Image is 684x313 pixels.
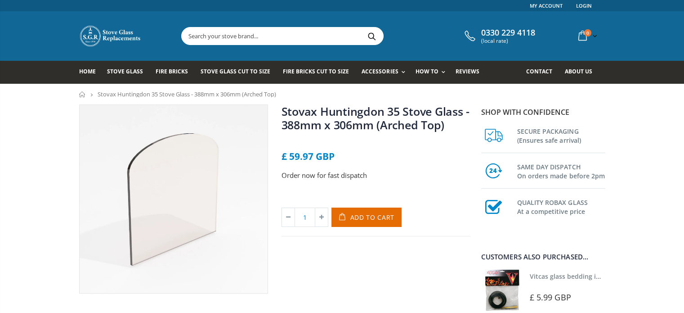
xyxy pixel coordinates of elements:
[107,61,150,84] a: Stove Glass
[362,27,382,45] button: Search
[481,28,535,38] span: 0330 229 4118
[526,61,559,84] a: Contact
[526,68,552,75] span: Contact
[362,68,398,75] span: Accessories
[283,61,356,84] a: Fire Bricks Cut To Size
[80,105,268,293] img: gradualarchedtopstoveglass_d7937cd7-7296-432b-8f27-7c84696fbf2c_800x_crop_center.webp
[107,68,143,75] span: Stove Glass
[283,68,349,75] span: Fire Bricks Cut To Size
[282,104,470,132] a: Stovax Huntingdon 35 Stove Glass - 388mm x 306mm (Arched Top)
[156,61,195,84] a: Fire Bricks
[182,27,484,45] input: Search your stove brand...
[481,269,523,311] img: Vitcas stove glass bedding in tape
[79,91,86,97] a: Home
[201,68,270,75] span: Stove Glass Cut To Size
[456,68,479,75] span: Reviews
[201,61,277,84] a: Stove Glass Cut To Size
[481,107,605,118] p: Shop with confidence
[481,38,535,44] span: (local rate)
[79,68,96,75] span: Home
[416,61,450,84] a: How To
[156,68,188,75] span: Fire Bricks
[98,90,276,98] span: Stovax Huntingdon 35 Stove Glass - 388mm x 306mm (Arched Top)
[530,292,571,303] span: £ 5.99 GBP
[362,61,409,84] a: Accessories
[79,61,103,84] a: Home
[584,29,591,36] span: 0
[517,125,605,145] h3: SECURE PACKAGING (Ensures safe arrival)
[565,68,592,75] span: About us
[282,170,470,181] p: Order now for fast dispatch
[331,208,402,227] button: Add to Cart
[565,61,599,84] a: About us
[481,254,605,260] div: Customers also purchased...
[350,213,395,222] span: Add to Cart
[282,150,335,163] span: £ 59.97 GBP
[575,27,599,45] a: 0
[79,25,142,47] img: Stove Glass Replacement
[416,68,438,75] span: How To
[517,196,605,216] h3: QUALITY ROBAX GLASS At a competitive price
[517,161,605,181] h3: SAME DAY DISPATCH On orders made before 2pm
[462,28,535,44] a: 0330 229 4118 (local rate)
[456,61,486,84] a: Reviews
